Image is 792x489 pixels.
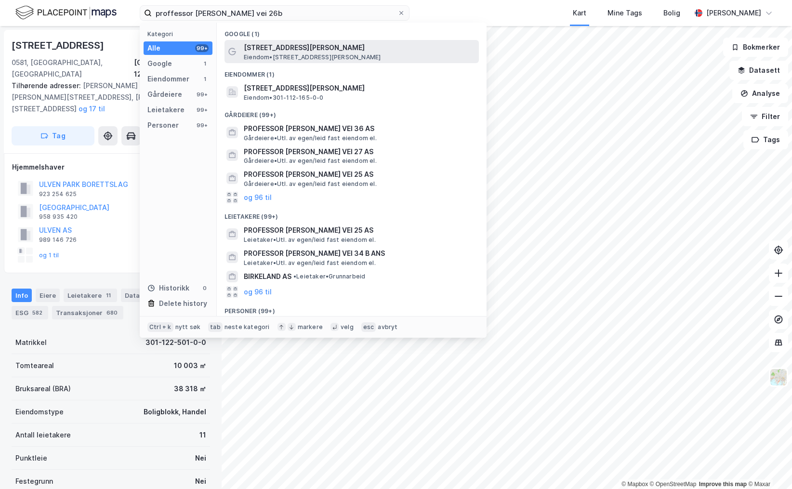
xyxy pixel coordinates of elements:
div: 99+ [195,121,209,129]
div: Antall leietakere [15,429,71,441]
div: [PERSON_NAME] Vei 3a, [PERSON_NAME][STREET_ADDRESS], [PERSON_NAME][STREET_ADDRESS] [12,80,202,115]
div: Info [12,289,32,302]
span: Gårdeiere • Utl. av egen/leid fast eiendom el. [244,134,377,142]
div: velg [341,323,354,331]
div: neste kategori [224,323,270,331]
div: Hjemmelshaver [12,161,210,173]
div: Tomteareal [15,360,54,371]
div: Alle [147,42,160,54]
button: Filter [742,107,788,126]
div: 1 [201,75,209,83]
span: BIRKELAND AS [244,271,291,282]
span: PROFESSOR [PERSON_NAME] VEI 25 AS [244,225,475,236]
span: Tilhørende adresser: [12,81,83,90]
div: Nei [195,452,206,464]
div: Festegrunn [15,476,53,487]
div: Google (1) [217,23,487,40]
div: nytt søk [175,323,201,331]
span: Leietaker • Utl. av egen/leid fast eiendom el. [244,236,376,244]
span: [STREET_ADDRESS][PERSON_NAME] [244,82,475,94]
div: 11 [199,429,206,441]
div: Google [147,58,172,69]
button: Analyse [732,84,788,103]
button: Tag [12,126,94,145]
span: Eiendom • 301-112-165-0-0 [244,94,324,102]
span: Eiendom • [STREET_ADDRESS][PERSON_NAME] [244,53,381,61]
div: tab [208,322,223,332]
div: 99+ [195,44,209,52]
div: 0 [201,284,209,292]
div: 989 146 726 [39,236,77,244]
div: Leietakere [64,289,117,302]
div: Gårdeiere (99+) [217,104,487,121]
div: [PERSON_NAME] [706,7,761,19]
div: Delete history [159,298,207,309]
div: Bolig [663,7,680,19]
span: PROFESSOR [PERSON_NAME] VEI 34 B ANS [244,248,475,259]
a: Improve this map [699,481,747,488]
span: [STREET_ADDRESS][PERSON_NAME] [244,42,475,53]
div: 582 [30,308,44,317]
div: Leietakere [147,104,185,116]
div: 680 [105,308,119,317]
div: Transaksjoner [52,306,123,319]
iframe: Chat Widget [744,443,792,489]
div: Nei [195,476,206,487]
span: Leietaker • Grunnarbeid [293,273,365,280]
div: Mine Tags [607,7,642,19]
div: Matrikkel [15,337,47,348]
img: logo.f888ab2527a4732fd821a326f86c7f29.svg [15,4,117,21]
div: Personer [147,119,179,131]
div: 958 935 420 [39,213,78,221]
div: Kart [573,7,586,19]
div: 10 003 ㎡ [174,360,206,371]
div: 0581, [GEOGRAPHIC_DATA], [GEOGRAPHIC_DATA] [12,57,134,80]
div: 11 [104,291,113,300]
button: og 96 til [244,192,272,203]
a: OpenStreetMap [650,481,697,488]
div: Boligblokk, Handel [144,406,206,418]
div: Kontrollprogram for chat [744,443,792,489]
div: Punktleie [15,452,47,464]
a: Mapbox [621,481,648,488]
span: • [293,273,296,280]
div: [STREET_ADDRESS] [12,38,106,53]
button: Tags [743,130,788,149]
span: PROFESSOR [PERSON_NAME] VEI 27 AS [244,146,475,158]
div: ESG [12,306,48,319]
div: Eiendomstype [15,406,64,418]
button: Datasett [729,61,788,80]
button: Bokmerker [723,38,788,57]
div: 301-122-501-0-0 [145,337,206,348]
input: Søk på adresse, matrikkel, gårdeiere, leietakere eller personer [152,6,397,20]
div: Eiendommer (1) [217,63,487,80]
div: 38 318 ㎡ [174,383,206,395]
div: Kategori [147,30,212,38]
img: Z [769,368,788,386]
div: Bruksareal (BRA) [15,383,71,395]
div: Eiendommer [147,73,189,85]
div: Historikk [147,282,189,294]
div: 1 [201,60,209,67]
span: Gårdeiere • Utl. av egen/leid fast eiendom el. [244,157,377,165]
span: Leietaker • Utl. av egen/leid fast eiendom el. [244,259,376,267]
span: PROFESSOR [PERSON_NAME] VEI 25 AS [244,169,475,180]
div: Gårdeiere [147,89,182,100]
div: 99+ [195,106,209,114]
div: Eiere [36,289,60,302]
div: 99+ [195,91,209,98]
span: PROFESSOR [PERSON_NAME] VEI 36 AS [244,123,475,134]
div: [GEOGRAPHIC_DATA], 122/501 [134,57,210,80]
div: esc [361,322,376,332]
button: og 96 til [244,286,272,298]
div: markere [298,323,323,331]
div: 923 254 625 [39,190,77,198]
div: avbryt [378,323,397,331]
div: Leietakere (99+) [217,205,487,223]
span: Gårdeiere • Utl. av egen/leid fast eiendom el. [244,180,377,188]
div: Personer (99+) [217,300,487,317]
div: Ctrl + k [147,322,173,332]
div: Datasett [121,289,157,302]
